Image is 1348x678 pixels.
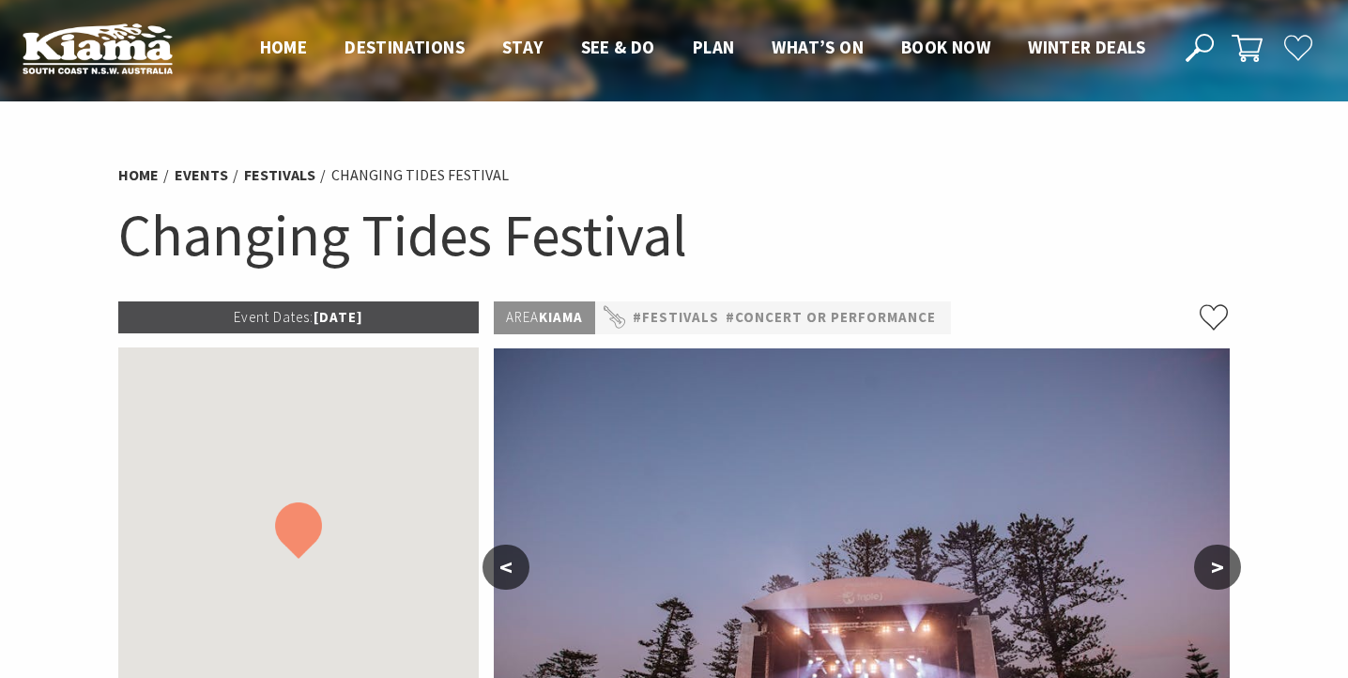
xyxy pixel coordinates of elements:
a: Home [118,165,159,185]
a: Festivals [244,165,315,185]
h1: Changing Tides Festival [118,197,1230,273]
span: Event Dates: [234,308,314,326]
span: Stay [502,36,544,58]
span: See & Do [581,36,655,58]
span: Destinations [345,36,465,58]
p: [DATE] [118,301,479,333]
li: Changing Tides Festival [331,163,509,188]
span: Plan [693,36,735,58]
span: Area [506,308,539,326]
a: #Concert or Performance [726,306,936,330]
button: < [483,545,529,590]
button: > [1194,545,1241,590]
img: Kiama Logo [23,23,173,74]
span: Home [260,36,308,58]
nav: Main Menu [241,33,1164,64]
span: Winter Deals [1028,36,1145,58]
span: What’s On [772,36,864,58]
a: #Festivals [633,306,719,330]
span: Book now [901,36,990,58]
a: Events [175,165,228,185]
p: Kiama [494,301,595,334]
